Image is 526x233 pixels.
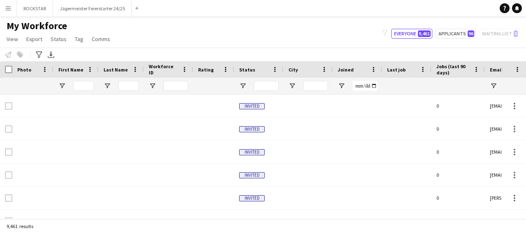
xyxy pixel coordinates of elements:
[92,35,110,43] span: Comms
[431,164,485,186] div: 0
[104,82,111,90] button: Open Filter Menu
[149,82,156,90] button: Open Filter Menu
[23,34,46,44] a: Export
[431,141,485,163] div: 0
[58,82,66,90] button: Open Filter Menu
[53,0,132,16] button: Jägermeister Feierstarter 24/25
[303,81,328,91] input: City Filter Input
[104,67,128,73] span: Last Name
[5,171,12,179] input: Row Selection is disabled for this row (unchecked)
[338,67,354,73] span: Joined
[3,34,21,44] a: View
[431,118,485,140] div: 0
[431,187,485,209] div: 0
[149,63,178,76] span: Workforce ID
[198,67,214,73] span: Rating
[75,35,83,43] span: Tag
[436,63,470,76] span: Jobs (last 90 days)
[5,148,12,156] input: Row Selection is disabled for this row (unchecked)
[73,81,94,91] input: First Name Filter Input
[239,195,265,201] span: Invited
[254,81,279,91] input: Status Filter Input
[239,172,265,178] span: Invited
[418,30,431,37] span: 9,461
[72,34,87,44] a: Tag
[239,82,247,90] button: Open Filter Menu
[47,34,70,44] a: Status
[5,217,12,225] input: Row Selection is disabled for this row (unchecked)
[51,35,67,43] span: Status
[338,82,345,90] button: Open Filter Menu
[431,210,485,232] div: 0
[5,125,12,133] input: Row Selection is disabled for this row (unchecked)
[164,81,188,91] input: Workforce ID Filter Input
[239,126,265,132] span: Invited
[26,35,42,43] span: Export
[391,29,432,39] button: Everyone9,461
[17,0,53,16] button: ROCKSTAR
[239,67,255,73] span: Status
[468,30,474,37] span: 96
[7,35,18,43] span: View
[431,95,485,117] div: 0
[7,20,67,32] span: My Workforce
[58,67,83,73] span: First Name
[239,149,265,155] span: Invited
[239,103,265,109] span: Invited
[387,67,406,73] span: Last job
[46,50,56,60] app-action-btn: Export XLSX
[88,34,113,44] a: Comms
[353,81,377,91] input: Joined Filter Input
[5,194,12,202] input: Row Selection is disabled for this row (unchecked)
[490,67,503,73] span: Email
[288,82,296,90] button: Open Filter Menu
[288,67,298,73] span: City
[17,67,31,73] span: Photo
[118,81,139,91] input: Last Name Filter Input
[490,82,497,90] button: Open Filter Menu
[436,29,476,39] button: Applicants96
[34,50,44,60] app-action-btn: Advanced filters
[5,102,12,110] input: Row Selection is disabled for this row (unchecked)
